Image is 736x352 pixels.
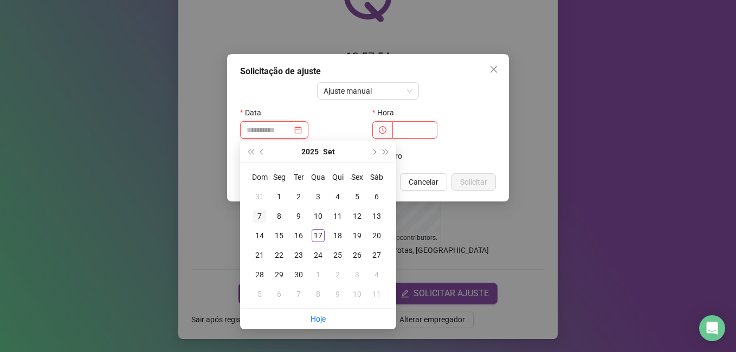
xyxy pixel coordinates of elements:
[311,315,326,323] a: Hoje
[331,229,344,242] div: 18
[331,268,344,281] div: 2
[250,206,269,226] td: 2025-09-07
[367,141,379,162] button: next-year
[250,167,269,187] th: Dom
[312,288,325,301] div: 8
[312,249,325,262] div: 24
[292,268,305,281] div: 30
[351,229,364,242] div: 19
[328,284,347,304] td: 2025-10-09
[323,141,335,162] button: month panel
[347,167,367,187] th: Sex
[273,229,286,242] div: 15
[312,229,325,242] div: 17
[244,141,256,162] button: super-prev-year
[240,65,496,78] div: Solicitação de ajuste
[485,61,502,78] button: Close
[292,229,305,242] div: 16
[367,245,386,265] td: 2025-09-27
[347,226,367,245] td: 2025-09-19
[347,187,367,206] td: 2025-09-05
[370,249,383,262] div: 27
[256,141,268,162] button: prev-year
[253,249,266,262] div: 21
[253,210,266,223] div: 7
[289,284,308,304] td: 2025-10-07
[331,190,344,203] div: 4
[331,210,344,223] div: 11
[253,229,266,242] div: 14
[370,190,383,203] div: 6
[273,268,286,281] div: 29
[331,288,344,301] div: 9
[250,284,269,304] td: 2025-10-05
[367,284,386,304] td: 2025-10-11
[308,206,328,226] td: 2025-09-10
[328,206,347,226] td: 2025-09-11
[351,249,364,262] div: 26
[289,167,308,187] th: Ter
[372,104,401,121] label: Hora
[367,206,386,226] td: 2025-09-13
[292,288,305,301] div: 7
[250,187,269,206] td: 2025-08-31
[328,226,347,245] td: 2025-09-18
[273,210,286,223] div: 8
[370,268,383,281] div: 4
[489,65,498,74] span: close
[347,284,367,304] td: 2025-10-10
[409,176,438,188] span: Cancelar
[308,265,328,284] td: 2025-10-01
[328,187,347,206] td: 2025-09-04
[351,190,364,203] div: 5
[351,210,364,223] div: 12
[380,141,392,162] button: super-next-year
[331,249,344,262] div: 25
[292,190,305,203] div: 2
[292,249,305,262] div: 23
[269,167,289,187] th: Seg
[308,226,328,245] td: 2025-09-17
[273,249,286,262] div: 22
[269,245,289,265] td: 2025-09-22
[347,245,367,265] td: 2025-09-26
[250,226,269,245] td: 2025-09-14
[250,265,269,284] td: 2025-09-28
[292,210,305,223] div: 9
[312,190,325,203] div: 3
[273,190,286,203] div: 1
[253,268,266,281] div: 28
[370,210,383,223] div: 13
[699,315,725,341] div: Open Intercom Messenger
[312,210,325,223] div: 10
[289,226,308,245] td: 2025-09-16
[308,284,328,304] td: 2025-10-08
[250,245,269,265] td: 2025-09-21
[240,104,268,121] label: Data
[289,187,308,206] td: 2025-09-02
[269,265,289,284] td: 2025-09-29
[347,265,367,284] td: 2025-10-03
[367,167,386,187] th: Sáb
[367,226,386,245] td: 2025-09-20
[289,245,308,265] td: 2025-09-23
[253,288,266,301] div: 5
[328,245,347,265] td: 2025-09-25
[328,265,347,284] td: 2025-10-02
[273,288,286,301] div: 6
[351,268,364,281] div: 3
[269,206,289,226] td: 2025-09-08
[328,167,347,187] th: Qui
[308,167,328,187] th: Qua
[400,173,447,191] button: Cancelar
[269,187,289,206] td: 2025-09-01
[312,268,325,281] div: 1
[370,229,383,242] div: 20
[269,284,289,304] td: 2025-10-06
[347,206,367,226] td: 2025-09-12
[269,226,289,245] td: 2025-09-15
[308,245,328,265] td: 2025-09-24
[367,187,386,206] td: 2025-09-06
[289,265,308,284] td: 2025-09-30
[367,265,386,284] td: 2025-10-04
